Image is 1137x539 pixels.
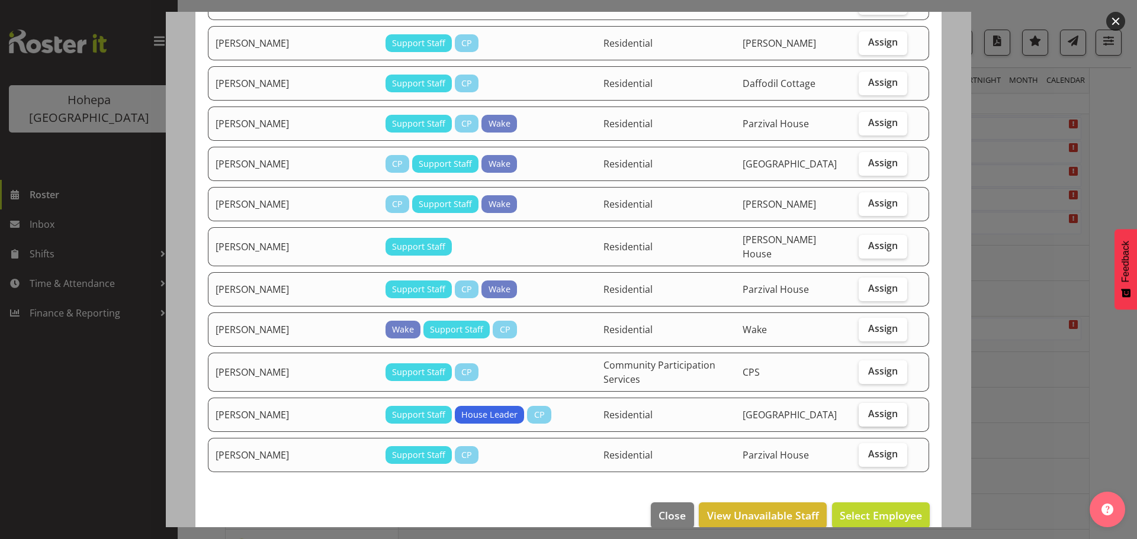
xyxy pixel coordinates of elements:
[392,37,445,50] span: Support Staff
[743,37,816,50] span: [PERSON_NAME]
[868,282,898,294] span: Assign
[208,272,378,306] td: [PERSON_NAME]
[392,448,445,461] span: Support Staff
[868,408,898,419] span: Assign
[832,502,930,528] button: Select Employee
[699,502,826,528] button: View Unavailable Staff
[868,322,898,334] span: Assign
[392,240,445,253] span: Support Staff
[868,36,898,48] span: Assign
[868,240,898,251] span: Assign
[208,66,378,101] td: [PERSON_NAME]
[1101,504,1113,515] img: help-xxl-2.png
[461,77,472,90] span: CP
[461,283,472,296] span: CP
[603,117,653,130] span: Residential
[603,448,653,461] span: Residential
[461,448,472,461] span: CP
[392,283,445,296] span: Support Staff
[603,77,653,90] span: Residential
[868,117,898,128] span: Assign
[743,117,809,130] span: Parzival House
[392,323,414,336] span: Wake
[489,157,510,170] span: Wake
[603,323,653,336] span: Residential
[392,408,445,421] span: Support Staff
[743,448,809,461] span: Parzival House
[603,37,653,50] span: Residential
[489,117,510,130] span: Wake
[603,408,653,421] span: Residential
[743,198,816,211] span: [PERSON_NAME]
[743,157,837,170] span: [GEOGRAPHIC_DATA]
[461,408,518,421] span: House Leader
[208,398,378,432] td: [PERSON_NAME]
[603,240,653,253] span: Residential
[500,323,510,336] span: CP
[743,323,767,336] span: Wake
[603,359,715,386] span: Community Participation Services
[603,157,653,170] span: Residential
[743,408,837,421] span: [GEOGRAPHIC_DATA]
[392,157,403,170] span: CP
[208,106,378,141] td: [PERSON_NAME]
[489,198,510,211] span: Wake
[1120,241,1131,282] span: Feedback
[208,438,378,472] td: [PERSON_NAME]
[392,366,445,379] span: Support Staff
[419,157,472,170] span: Support Staff
[659,508,686,523] span: Close
[208,26,378,60] td: [PERSON_NAME]
[743,77,815,90] span: Daffodil Cottage
[461,117,472,130] span: CP
[868,197,898,209] span: Assign
[392,77,445,90] span: Support Staff
[419,198,472,211] span: Support Staff
[534,408,545,421] span: CP
[208,187,378,221] td: [PERSON_NAME]
[743,233,816,260] span: [PERSON_NAME] House
[430,323,483,336] span: Support Staff
[392,198,403,211] span: CP
[461,37,472,50] span: CP
[208,312,378,347] td: [PERSON_NAME]
[392,117,445,130] span: Support Staff
[868,365,898,377] span: Assign
[1114,229,1137,309] button: Feedback - Show survey
[603,283,653,296] span: Residential
[651,502,693,528] button: Close
[868,76,898,88] span: Assign
[743,283,809,296] span: Parzival House
[489,283,510,296] span: Wake
[208,227,378,266] td: [PERSON_NAME]
[707,508,819,523] span: View Unavailable Staff
[603,198,653,211] span: Residential
[868,448,898,460] span: Assign
[461,366,472,379] span: CP
[743,366,760,379] span: CPS
[208,353,378,392] td: [PERSON_NAME]
[208,147,378,181] td: [PERSON_NAME]
[868,157,898,169] span: Assign
[840,508,922,522] span: Select Employee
